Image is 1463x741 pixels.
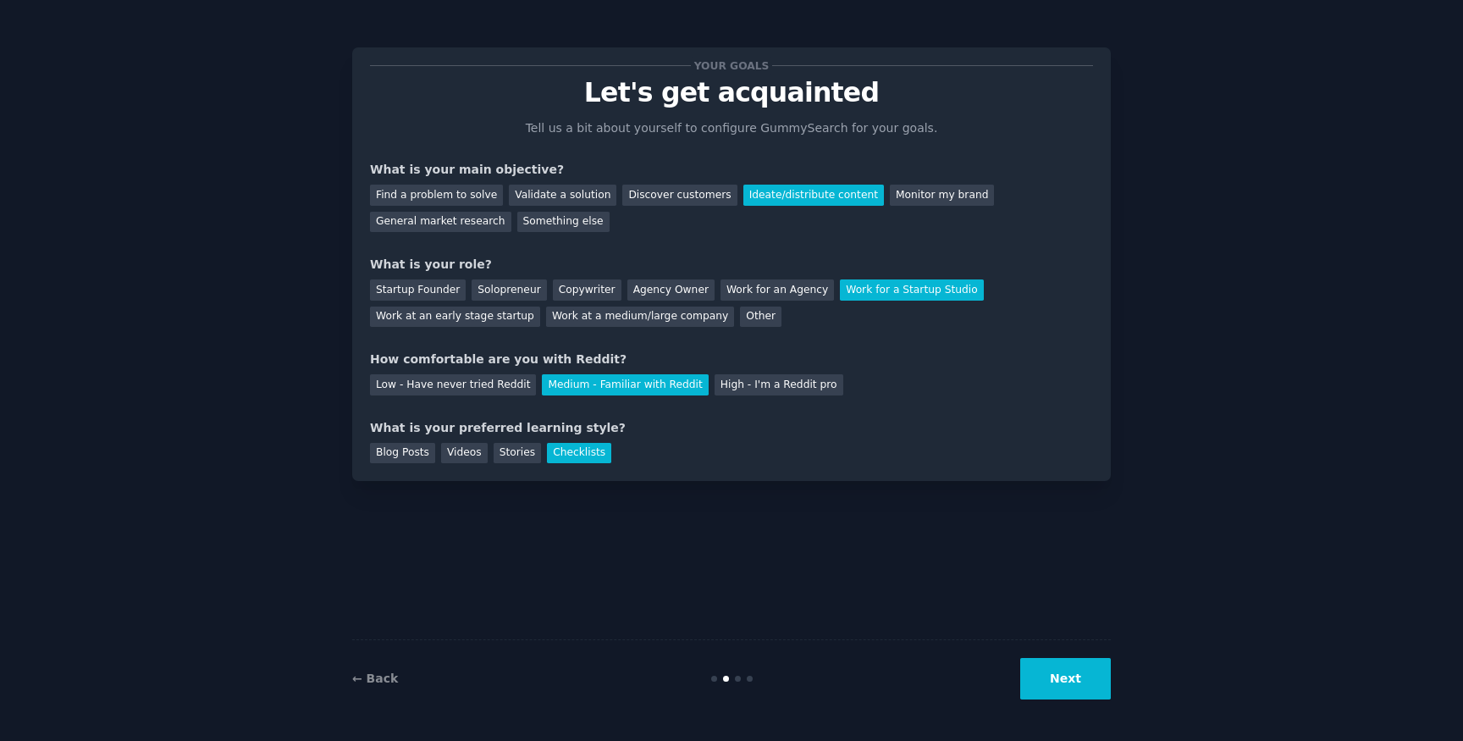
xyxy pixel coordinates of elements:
div: Work for a Startup Studio [840,279,983,301]
div: General market research [370,212,511,233]
a: ← Back [352,672,398,685]
div: Stories [494,443,541,464]
p: Tell us a bit about yourself to configure GummySearch for your goals. [518,119,945,137]
div: Agency Owner [627,279,715,301]
div: High - I'm a Reddit pro [715,374,843,395]
div: Startup Founder [370,279,466,301]
div: Something else [517,212,610,233]
div: How comfortable are you with Reddit? [370,351,1093,368]
div: Copywriter [553,279,621,301]
p: Let's get acquainted [370,78,1093,108]
div: Low - Have never tried Reddit [370,374,536,395]
div: Medium - Familiar with Reddit [542,374,708,395]
div: Blog Posts [370,443,435,464]
div: Find a problem to solve [370,185,503,206]
div: What is your role? [370,256,1093,274]
span: Your goals [691,57,772,75]
div: Work at a medium/large company [546,307,734,328]
div: Work at an early stage startup [370,307,540,328]
div: Checklists [547,443,611,464]
div: Work for an Agency [720,279,834,301]
div: Discover customers [622,185,737,206]
div: What is your main objective? [370,161,1093,179]
div: Videos [441,443,488,464]
div: What is your preferred learning style? [370,419,1093,437]
button: Next [1020,658,1111,700]
div: Other [740,307,781,328]
div: Ideate/distribute content [743,185,884,206]
div: Validate a solution [509,185,616,206]
div: Solopreneur [472,279,546,301]
div: Monitor my brand [890,185,994,206]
